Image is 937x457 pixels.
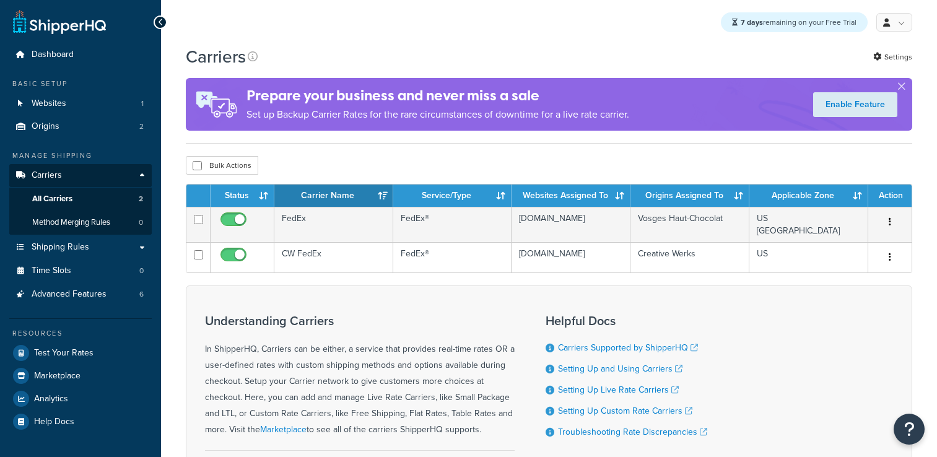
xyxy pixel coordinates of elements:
[139,266,144,276] span: 0
[9,283,152,306] a: Advanced Features 6
[749,207,868,242] td: US [GEOGRAPHIC_DATA]
[13,9,106,34] a: ShipperHQ Home
[274,185,393,207] th: Carrier Name: activate to sort column ascending
[32,266,71,276] span: Time Slots
[260,423,307,436] a: Marketplace
[9,365,152,387] a: Marketplace
[9,92,152,115] li: Websites
[9,211,152,234] li: Method Merging Rules
[630,185,749,207] th: Origins Assigned To: activate to sort column ascending
[34,348,94,359] span: Test Your Rates
[558,383,679,396] a: Setting Up Live Rate Carriers
[9,79,152,89] div: Basic Setup
[32,170,62,181] span: Carriers
[749,242,868,272] td: US
[512,185,630,207] th: Websites Assigned To: activate to sort column ascending
[139,289,144,300] span: 6
[512,207,630,242] td: [DOMAIN_NAME]
[186,78,246,131] img: ad-rules-rateshop-fe6ec290ccb7230408bd80ed9643f0289d75e0ffd9eb532fc0e269fcd187b520.png
[9,188,152,211] li: All Carriers
[139,194,143,204] span: 2
[393,185,512,207] th: Service/Type: activate to sort column ascending
[741,17,763,28] strong: 7 days
[205,314,515,438] div: In ShipperHQ, Carriers can be either, a service that provides real-time rates OR a user-defined r...
[9,236,152,259] a: Shipping Rules
[9,164,152,187] a: Carriers
[9,259,152,282] li: Time Slots
[9,92,152,115] a: Websites 1
[139,217,143,228] span: 0
[34,417,74,427] span: Help Docs
[9,43,152,66] a: Dashboard
[9,211,152,234] a: Method Merging Rules 0
[32,289,107,300] span: Advanced Features
[558,341,698,354] a: Carriers Supported by ShipperHQ
[868,185,912,207] th: Action
[246,85,629,106] h4: Prepare your business and never miss a sale
[894,414,925,445] button: Open Resource Center
[34,371,81,381] span: Marketplace
[721,12,868,32] div: remaining on your Free Trial
[186,45,246,69] h1: Carriers
[274,242,393,272] td: CW FedEx
[274,207,393,242] td: FedEx
[9,115,152,138] li: Origins
[9,115,152,138] a: Origins 2
[9,342,152,364] a: Test Your Rates
[873,48,912,66] a: Settings
[9,411,152,433] a: Help Docs
[32,98,66,109] span: Websites
[9,188,152,211] a: All Carriers 2
[211,185,274,207] th: Status: activate to sort column ascending
[139,121,144,132] span: 2
[9,388,152,410] a: Analytics
[32,121,59,132] span: Origins
[9,164,152,235] li: Carriers
[546,314,707,328] h3: Helpful Docs
[630,207,749,242] td: Vosges Haut-Chocolat
[246,106,629,123] p: Set up Backup Carrier Rates for the rare circumstances of downtime for a live rate carrier.
[558,362,682,375] a: Setting Up and Using Carriers
[32,242,89,253] span: Shipping Rules
[186,156,258,175] button: Bulk Actions
[749,185,868,207] th: Applicable Zone: activate to sort column ascending
[630,242,749,272] td: Creative Werks
[34,394,68,404] span: Analytics
[512,242,630,272] td: [DOMAIN_NAME]
[558,425,707,438] a: Troubleshooting Rate Discrepancies
[32,50,74,60] span: Dashboard
[9,328,152,339] div: Resources
[9,150,152,161] div: Manage Shipping
[32,217,110,228] span: Method Merging Rules
[141,98,144,109] span: 1
[9,283,152,306] li: Advanced Features
[558,404,692,417] a: Setting Up Custom Rate Carriers
[205,314,515,328] h3: Understanding Carriers
[393,242,512,272] td: FedEx®
[393,207,512,242] td: FedEx®
[813,92,897,117] a: Enable Feature
[32,194,72,204] span: All Carriers
[9,259,152,282] a: Time Slots 0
